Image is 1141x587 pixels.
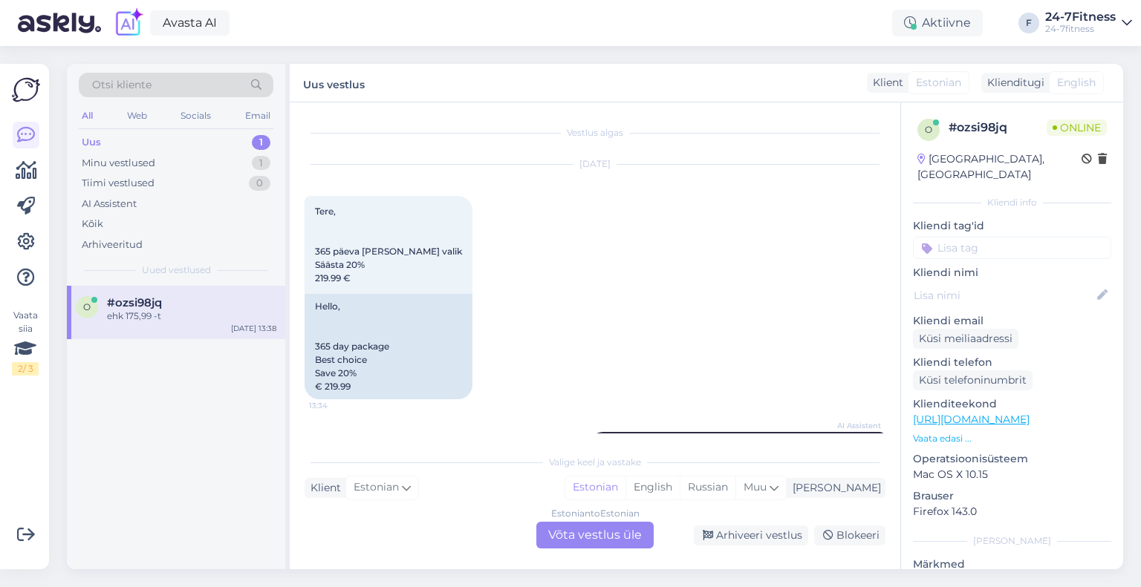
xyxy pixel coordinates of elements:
[913,467,1111,482] p: Mac OS X 10.15
[82,217,103,232] div: Kõik
[1045,11,1116,23] div: 24-7Fitness
[913,218,1111,234] p: Kliendi tag'id
[744,480,767,493] span: Muu
[913,237,1111,259] input: Lisa tag
[305,480,341,496] div: Klient
[1018,13,1039,33] div: F
[536,522,654,548] div: Võta vestlus üle
[913,265,1111,281] p: Kliendi nimi
[12,76,40,104] img: Askly Logo
[913,488,1111,504] p: Brauser
[787,480,881,496] div: [PERSON_NAME]
[625,476,680,499] div: English
[178,106,214,125] div: Socials
[107,296,162,309] span: #ozsi98jq
[913,396,1111,412] p: Klienditeekond
[913,534,1111,548] div: [PERSON_NAME]
[12,362,39,376] div: 2 / 3
[916,75,961,91] span: Estonian
[83,301,91,312] span: o
[825,420,881,431] span: AI Assistent
[981,75,1044,91] div: Klienditugi
[925,124,932,135] span: o
[252,156,270,171] div: 1
[917,151,1082,183] div: [GEOGRAPHIC_DATA], [GEOGRAPHIC_DATA]
[551,507,640,520] div: Estonian to Estonian
[92,77,152,93] span: Otsi kliente
[565,476,625,499] div: Estonian
[913,557,1111,572] p: Märkmed
[1047,119,1107,136] span: Online
[150,10,230,36] a: Avasta AI
[913,313,1111,329] p: Kliendi email
[913,432,1111,445] p: Vaata edasi ...
[113,7,144,39] img: explore-ai
[867,75,903,91] div: Klient
[82,135,101,150] div: Uus
[79,106,96,125] div: All
[354,479,399,496] span: Estonian
[680,476,735,499] div: Russian
[949,119,1047,137] div: # ozsi98jq
[107,309,276,323] div: ehk 175,99 -t
[1045,11,1132,35] a: 24-7Fitness24-7fitness
[694,525,808,545] div: Arhiveeri vestlus
[913,196,1111,209] div: Kliendi info
[252,135,270,150] div: 1
[305,456,885,469] div: Valige keel ja vastake
[913,355,1111,370] p: Kliendi telefon
[892,10,983,36] div: Aktiivne
[1045,23,1116,35] div: 24-7fitness
[913,451,1111,467] p: Operatsioonisüsteem
[249,176,270,191] div: 0
[305,126,885,140] div: Vestlus algas
[309,400,365,411] span: 13:34
[913,413,1030,426] a: [URL][DOMAIN_NAME]
[82,197,137,211] div: AI Assistent
[124,106,150,125] div: Web
[82,156,155,171] div: Minu vestlused
[315,206,462,283] span: Tere, 365 päeva [PERSON_NAME] valik Säästa 20% 219.99 €
[242,106,273,125] div: Email
[913,370,1033,390] div: Küsi telefoninumbrit
[914,287,1094,304] input: Lisa nimi
[913,504,1111,519] p: Firefox 143.0
[305,294,472,399] div: Hello, 365 day package Best choice Save 20% € 219.99
[814,525,885,545] div: Blokeeri
[913,329,1018,349] div: Küsi meiliaadressi
[231,323,276,334] div: [DATE] 13:38
[82,176,155,191] div: Tiimi vestlused
[82,237,143,252] div: Arhiveeritud
[303,73,365,93] label: Uus vestlus
[1057,75,1096,91] span: English
[305,157,885,171] div: [DATE]
[142,263,211,277] span: Uued vestlused
[12,309,39,376] div: Vaata siia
